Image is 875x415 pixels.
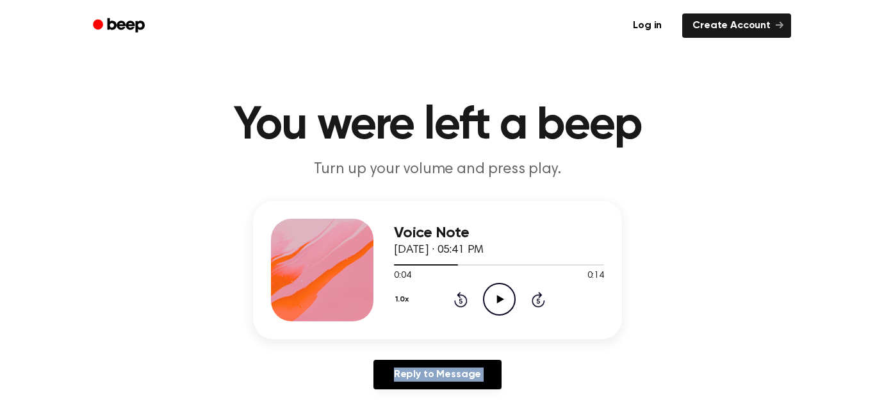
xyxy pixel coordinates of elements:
a: Log in [620,11,675,40]
span: [DATE] · 05:41 PM [394,244,484,256]
span: 0:04 [394,269,411,283]
a: Reply to Message [373,360,502,389]
h3: Voice Note [394,224,604,242]
a: Beep [84,13,156,38]
h1: You were left a beep [110,103,765,149]
span: 0:14 [587,269,604,283]
p: Turn up your volume and press play. [192,159,683,180]
a: Create Account [682,13,791,38]
button: 1.0x [394,289,413,310]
